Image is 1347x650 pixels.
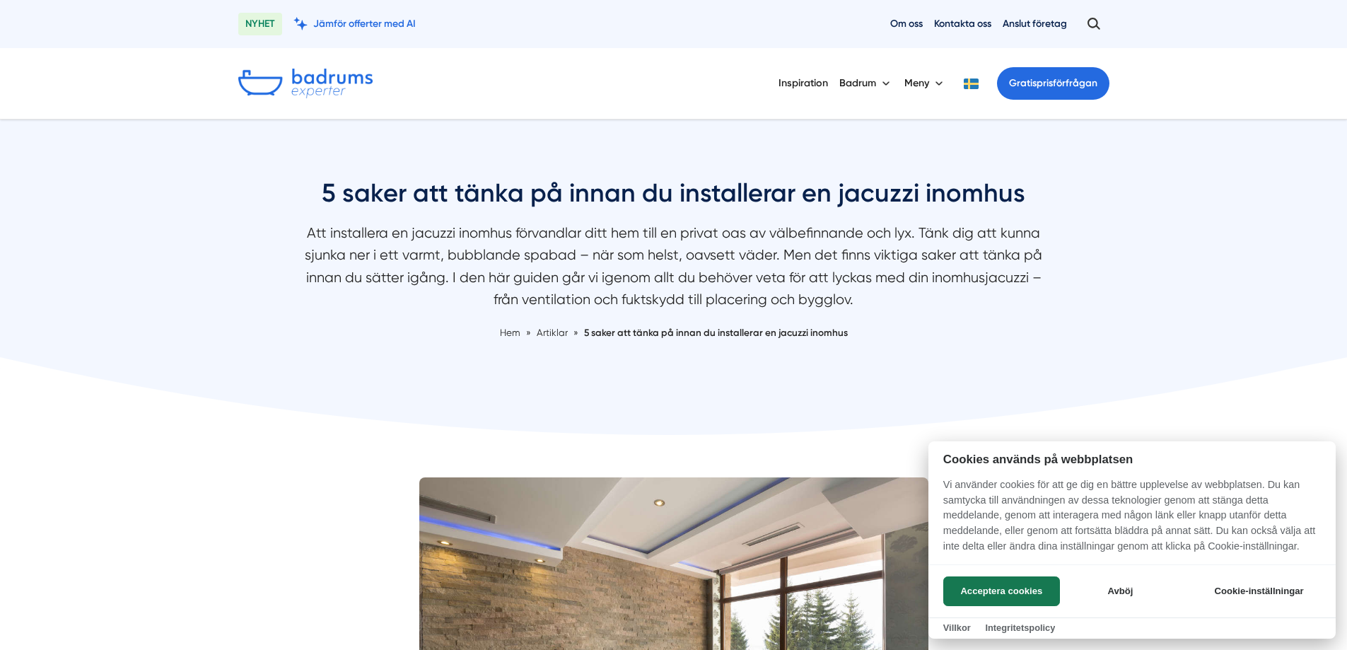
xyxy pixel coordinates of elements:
button: Avböj [1064,576,1177,606]
button: Acceptera cookies [943,576,1060,606]
a: Integritetspolicy [985,622,1055,633]
button: Cookie-inställningar [1197,576,1321,606]
a: Villkor [943,622,971,633]
p: Vi använder cookies för att ge dig en bättre upplevelse av webbplatsen. Du kan samtycka till anvä... [928,477,1336,564]
h2: Cookies används på webbplatsen [928,453,1336,466]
